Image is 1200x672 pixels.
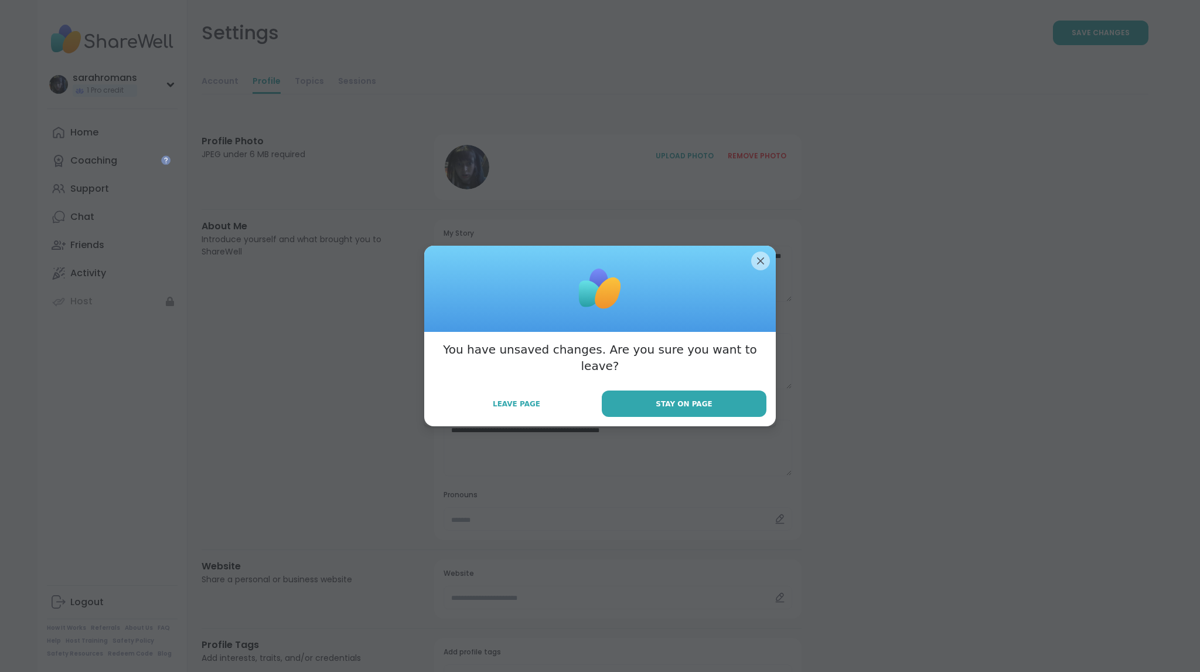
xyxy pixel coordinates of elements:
[434,392,599,416] button: Leave Page
[161,155,171,165] iframe: Spotlight
[656,399,712,409] span: Stay on Page
[434,341,766,374] h3: You have unsaved changes. Are you sure you want to leave?
[602,391,766,417] button: Stay on Page
[571,260,629,318] img: ShareWell Logomark
[493,399,540,409] span: Leave Page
